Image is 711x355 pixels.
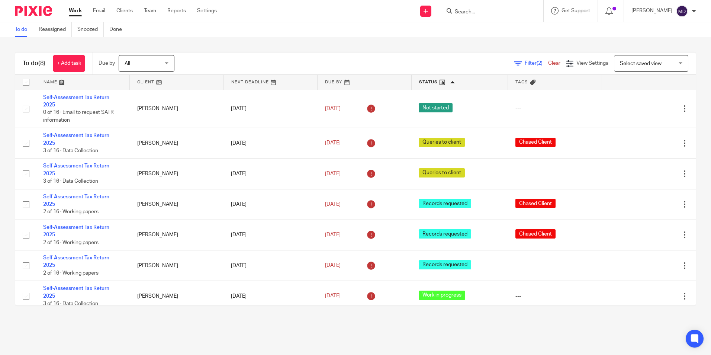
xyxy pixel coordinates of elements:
span: Queries to client [419,138,465,147]
td: [PERSON_NAME] [130,281,224,311]
td: [DATE] [223,250,318,281]
div: --- [515,262,595,269]
a: Self-Assessment Tax Return 2025 [43,194,109,207]
span: 2 of 16 · Working papers [43,271,99,276]
td: [DATE] [223,90,318,128]
span: Tags [515,80,528,84]
a: Work [69,7,82,15]
img: Pixie [15,6,52,16]
span: 0 of 16 · Email to request SATR information [43,110,114,123]
span: Chased Client [515,229,556,239]
span: 2 of 16 · Working papers [43,210,99,215]
a: Done [109,22,128,37]
span: (8) [38,60,45,66]
a: To do [15,22,33,37]
a: Self-Assessment Tax Return 2025 [43,163,109,176]
a: Self-Assessment Tax Return 2025 [43,286,109,298]
span: 3 of 16 · Data Collection [43,301,98,306]
a: Reassigned [39,22,72,37]
div: --- [515,292,595,300]
td: [DATE] [223,220,318,250]
span: 3 of 16 · Data Collection [43,179,98,184]
a: Team [144,7,156,15]
span: (2) [537,61,543,66]
td: [PERSON_NAME] [130,250,224,281]
span: Records requested [419,229,471,239]
span: Chased Client [515,199,556,208]
div: --- [515,170,595,177]
span: 3 of 16 · Data Collection [43,148,98,153]
a: Self-Assessment Tax Return 2025 [43,255,109,268]
td: [DATE] [223,281,318,311]
a: Clients [116,7,133,15]
a: Snoozed [77,22,104,37]
span: [DATE] [325,106,341,111]
span: [DATE] [325,141,341,146]
span: Queries to client [419,168,465,177]
td: [PERSON_NAME] [130,90,224,128]
td: [PERSON_NAME] [130,159,224,189]
a: Email [93,7,105,15]
td: [DATE] [223,159,318,189]
span: [DATE] [325,232,341,237]
a: Self-Assessment Tax Return 2025 [43,225,109,237]
td: [DATE] [223,189,318,220]
span: Work in progress [419,291,465,300]
span: Filter [525,61,548,66]
span: Select saved view [620,61,662,66]
a: Clear [548,61,560,66]
a: Self-Assessment Tax Return 2025 [43,95,109,108]
span: View Settings [576,61,608,66]
span: Get Support [562,8,590,13]
span: All [125,61,130,66]
input: Search [454,9,521,16]
a: + Add task [53,55,85,72]
span: [DATE] [325,202,341,207]
td: [DATE] [223,128,318,159]
td: [PERSON_NAME] [130,128,224,159]
span: 2 of 16 · Working papers [43,240,99,245]
span: Chased Client [515,138,556,147]
a: Settings [197,7,217,15]
td: [PERSON_NAME] [130,189,224,220]
h1: To do [23,60,45,67]
p: Due by [99,60,115,67]
span: Records requested [419,260,471,269]
p: [PERSON_NAME] [631,7,672,15]
span: [DATE] [325,263,341,268]
span: [DATE] [325,171,341,176]
a: Reports [167,7,186,15]
img: svg%3E [676,5,688,17]
td: [PERSON_NAME] [130,220,224,250]
span: Records requested [419,199,471,208]
div: --- [515,105,595,112]
span: Not started [419,103,453,112]
span: [DATE] [325,294,341,299]
a: Self-Assessment Tax Return 2025 [43,133,109,145]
